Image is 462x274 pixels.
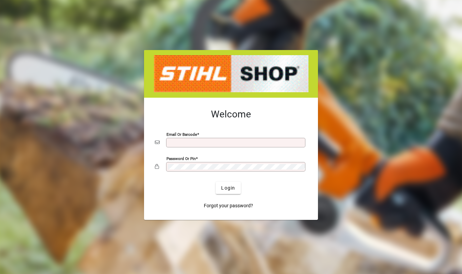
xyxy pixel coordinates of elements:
[216,182,241,194] button: Login
[204,202,253,209] span: Forgot your password?
[166,132,197,137] mat-label: Email or Barcode
[155,109,307,120] h2: Welcome
[201,199,256,212] a: Forgot your password?
[166,156,196,161] mat-label: Password or Pin
[221,184,235,192] span: Login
